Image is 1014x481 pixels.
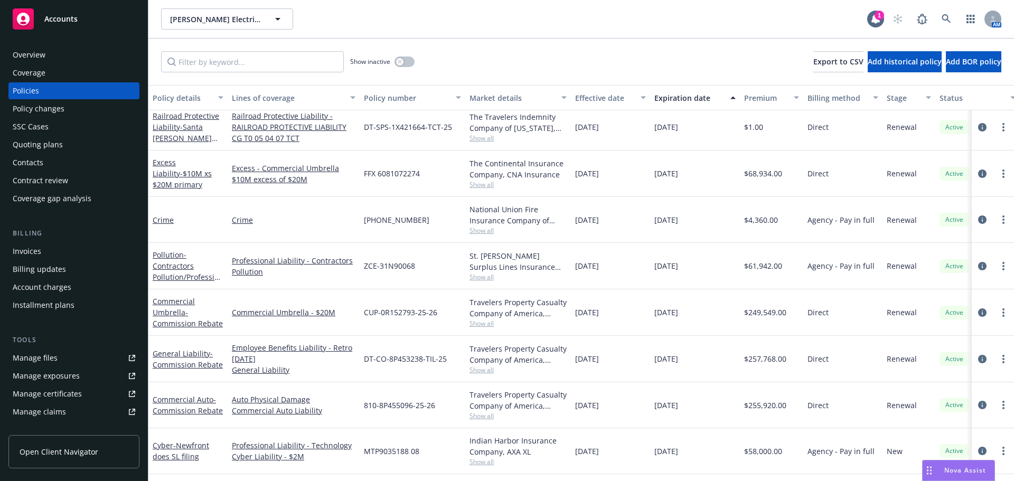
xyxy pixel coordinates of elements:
[364,353,447,364] span: DT-CO-8P453238-TIL-25
[8,100,139,117] a: Policy changes
[350,57,390,66] span: Show inactive
[470,158,567,180] div: The Continental Insurance Company, CNA Insurance
[936,8,957,30] a: Search
[232,307,355,318] a: Commercial Umbrella - $20M
[654,92,724,103] div: Expiration date
[654,121,678,133] span: [DATE]
[887,121,917,133] span: Renewal
[153,296,223,328] a: Commercial Umbrella
[13,297,74,314] div: Installment plans
[170,14,261,25] span: [PERSON_NAME] Electric, LLC
[470,180,567,189] span: Show all
[744,260,782,271] span: $61,942.00
[654,400,678,411] span: [DATE]
[575,168,599,179] span: [DATE]
[153,440,209,461] a: Cyber
[232,255,355,266] a: Professional Liability - Contractors
[161,8,293,30] button: [PERSON_NAME] Electric, LLC
[232,163,355,185] a: Excess - Commercial Umbrella $10M excess of $20M
[8,172,139,189] a: Contract review
[744,214,778,225] span: $4,360.00
[744,307,786,318] span: $249,549.00
[13,46,45,63] div: Overview
[940,92,1004,103] div: Status
[13,403,66,420] div: Manage claims
[744,353,786,364] span: $257,768.00
[744,168,782,179] span: $68,934.00
[44,15,78,23] span: Accounts
[808,121,829,133] span: Direct
[744,121,763,133] span: $1.00
[813,51,863,72] button: Export to CSV
[571,85,650,110] button: Effective date
[470,297,567,319] div: Travelers Property Casualty Company of America, Travelers Insurance
[364,446,419,457] span: MTP9035188 08
[654,353,678,364] span: [DATE]
[8,118,139,135] a: SSC Cases
[228,85,360,110] button: Lines of coverage
[232,214,355,225] a: Crime
[654,260,678,271] span: [DATE]
[8,350,139,366] a: Manage files
[997,306,1010,319] a: more
[153,122,218,176] span: - Santa [PERSON_NAME] Valley Transportation Authority
[944,169,965,178] span: Active
[976,121,989,134] a: circleInformation
[13,279,71,296] div: Account charges
[654,446,678,457] span: [DATE]
[922,460,995,481] button: Nova Assist
[153,168,212,190] span: - $10M xs $20M primary
[153,307,223,328] span: - Commission Rebate
[654,214,678,225] span: [DATE]
[153,215,174,225] a: Crime
[8,385,139,402] a: Manage certificates
[887,260,917,271] span: Renewal
[8,421,139,438] a: Manage BORs
[8,279,139,296] a: Account charges
[8,403,139,420] a: Manage claims
[470,319,567,328] span: Show all
[153,440,209,461] span: - Newfront does SL filing
[364,400,435,411] span: 810-8P455096-25-26
[13,100,64,117] div: Policy changes
[8,243,139,260] a: Invoices
[944,215,965,224] span: Active
[13,190,91,207] div: Coverage gap analysis
[868,56,942,67] span: Add historical policy
[575,92,634,103] div: Effective date
[8,228,139,239] div: Billing
[976,399,989,411] a: circleInformation
[470,250,567,272] div: St. [PERSON_NAME] Surplus Lines Insurance Company, Travelers Insurance
[887,400,917,411] span: Renewal
[944,400,965,410] span: Active
[232,266,355,277] a: Pollution
[912,8,933,30] a: Report a Bug
[13,118,49,135] div: SSC Cases
[803,85,882,110] button: Billing method
[960,8,981,30] a: Switch app
[153,157,212,190] a: Excess Liability
[8,261,139,278] a: Billing updates
[997,399,1010,411] a: more
[976,213,989,226] a: circleInformation
[575,260,599,271] span: [DATE]
[364,92,449,103] div: Policy number
[887,8,908,30] a: Start snowing
[808,400,829,411] span: Direct
[8,367,139,384] a: Manage exposures
[575,214,599,225] span: [DATE]
[232,364,355,375] a: General Liability
[364,260,415,271] span: ZCE-31N90068
[364,121,452,133] span: DT-SPS-1X421664-TCT-25
[8,46,139,63] a: Overview
[153,348,223,370] a: General Liability
[740,85,803,110] button: Premium
[744,92,787,103] div: Premium
[997,213,1010,226] a: more
[875,11,884,20] div: 1
[13,136,63,153] div: Quoting plans
[887,446,903,457] span: New
[13,154,43,171] div: Contacts
[887,92,919,103] div: Stage
[232,110,355,144] a: Railroad Protective Liability - RAILROAD PROTECTIVE LIABILITY CG T0 05 04 07 TCT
